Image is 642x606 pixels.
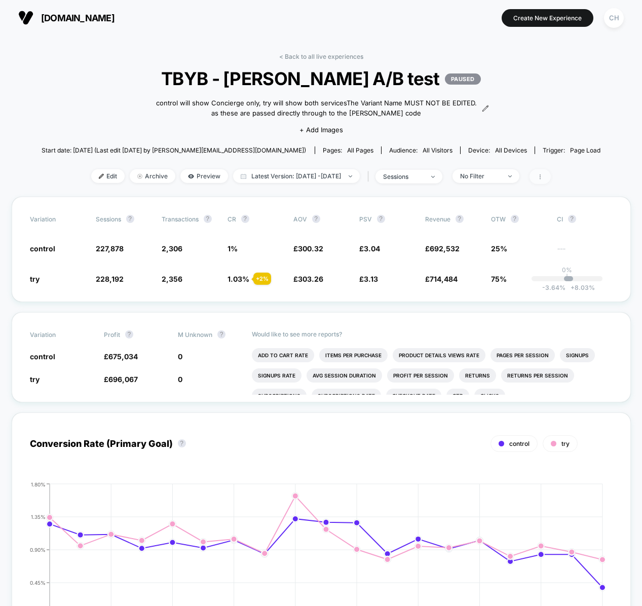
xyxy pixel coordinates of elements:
[430,275,458,283] span: 714,484
[491,244,507,253] span: 25%
[137,174,142,179] img: end
[495,146,527,154] span: all devices
[30,547,46,553] tspan: 0.90%
[561,440,570,447] span: try
[383,173,424,180] div: sessions
[30,275,40,283] span: try
[508,175,512,177] img: end
[178,331,212,338] span: M Unknown
[252,389,307,403] li: Subscriptions
[233,169,360,183] span: Latest Version: [DATE] - [DATE]
[566,274,568,281] p: |
[30,375,40,384] span: try
[91,169,125,183] span: Edit
[153,98,479,118] span: control will show Concierge only, try will show both servicesThe Variant Name MUST NOT BE EDITED....
[387,368,454,383] li: Profit Per Session
[217,330,225,338] button: ?
[431,176,435,178] img: end
[509,440,530,447] span: control
[31,514,46,520] tspan: 1.35%
[557,246,613,253] span: ---
[180,169,228,183] span: Preview
[241,174,246,179] img: calendar
[312,215,320,223] button: ?
[252,330,612,338] p: Would like to see more reports?
[565,284,595,291] span: 8.03 %
[557,215,613,223] span: CI
[30,330,86,338] span: Variation
[459,368,496,383] li: Returns
[423,146,452,154] span: All Visitors
[298,244,323,253] span: 300.32
[178,352,182,361] span: 0
[425,244,460,253] span: £
[204,215,212,223] button: ?
[425,275,458,283] span: £
[359,244,380,253] span: £
[460,172,501,180] div: No Filter
[323,146,373,154] div: Pages:
[568,215,576,223] button: ?
[562,266,572,274] p: 0%
[502,9,593,27] button: Create New Experience
[377,215,385,223] button: ?
[96,215,121,223] span: Sessions
[511,215,519,223] button: ?
[178,439,186,447] button: ?
[364,244,380,253] span: 3.04
[42,146,306,154] span: Start date: [DATE] (Last edit [DATE] by [PERSON_NAME][EMAIL_ADDRESS][DOMAIN_NAME])
[30,580,46,586] tspan: 0.45%
[30,352,55,361] span: control
[125,330,133,338] button: ?
[162,275,182,283] span: 2,356
[490,348,555,362] li: Pages Per Session
[359,215,372,223] span: PSV
[501,368,574,383] li: Returns Per Session
[293,275,323,283] span: £
[15,10,118,26] button: [DOMAIN_NAME]
[386,389,441,403] li: Checkout Rate
[542,284,565,291] span: -3.64 %
[96,244,124,253] span: 227,878
[41,13,115,23] span: [DOMAIN_NAME]
[96,275,124,283] span: 228,192
[104,352,138,361] span: £
[560,348,595,362] li: Signups
[445,73,481,85] p: PAUSED
[253,273,271,285] div: + 2 %
[162,215,199,223] span: Transactions
[228,215,236,223] span: CR
[31,481,46,487] tspan: 1.80%
[364,275,378,283] span: 3.13
[319,348,388,362] li: Items Per Purchase
[293,244,323,253] span: £
[228,275,249,283] span: 1.03 %
[298,275,323,283] span: 303.26
[365,169,375,184] span: |
[347,146,373,154] span: all pages
[293,215,307,223] span: AOV
[389,146,452,154] div: Audience:
[252,368,301,383] li: Signups Rate
[430,244,460,253] span: 692,532
[474,389,505,403] li: Clicks
[69,68,573,89] span: TBYB - [PERSON_NAME] A/B test
[491,275,507,283] span: 75%
[30,215,86,223] span: Variation
[307,368,382,383] li: Avg Session Duration
[241,215,249,223] button: ?
[446,389,469,403] li: Ctr
[460,146,535,154] span: Device:
[228,244,238,253] span: 1 %
[571,284,575,291] span: +
[312,389,381,403] li: Subscriptions Rate
[108,375,138,384] span: 696,067
[543,146,600,154] div: Trigger:
[30,244,55,253] span: control
[349,175,352,177] img: end
[359,275,378,283] span: £
[604,8,624,28] div: CH
[252,348,314,362] li: Add To Cart Rate
[126,215,134,223] button: ?
[104,375,138,384] span: £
